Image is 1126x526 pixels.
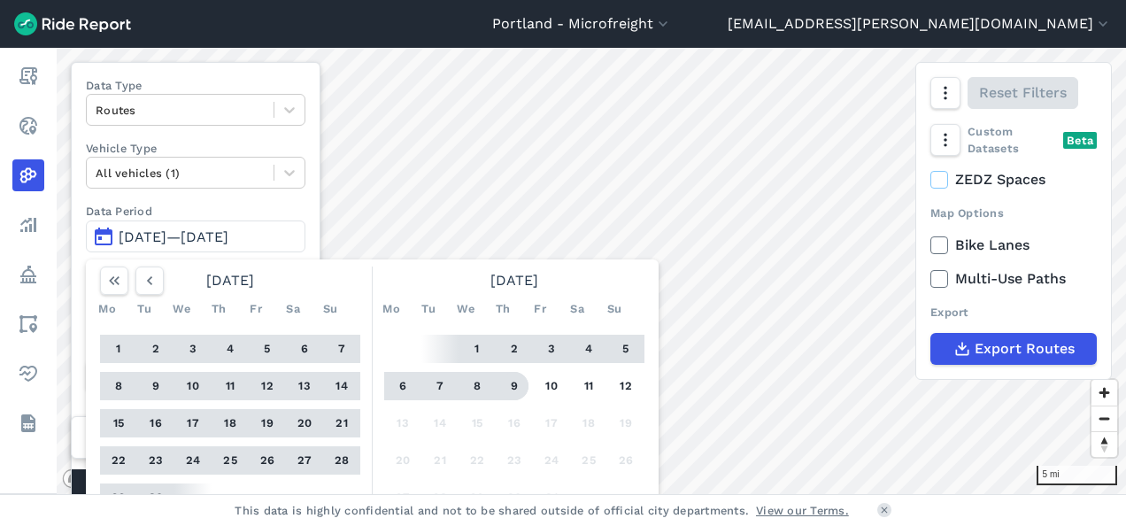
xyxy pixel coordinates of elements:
button: 10 [179,372,207,400]
span: Reset Filters [979,82,1067,104]
button: 17 [537,409,566,437]
button: 6 [389,372,417,400]
button: 28 [328,446,356,475]
button: 31 [537,483,566,512]
span: Export Routes [975,338,1075,360]
button: 5 [253,335,281,363]
button: 24 [537,446,566,475]
button: 26 [612,446,640,475]
div: [DATE] [93,267,367,295]
div: [DATE] [377,267,652,295]
div: Mo [93,295,121,323]
button: 30 [142,483,170,512]
div: Th [489,295,517,323]
button: 13 [389,409,417,437]
button: 29 [463,483,491,512]
a: Analyze [12,209,44,241]
button: 25 [575,446,603,475]
a: Heatmaps [12,159,44,191]
button: 22 [463,446,491,475]
button: 18 [575,409,603,437]
div: We [451,295,480,323]
button: 13 [290,372,319,400]
button: 9 [500,372,528,400]
div: Beta [1063,132,1097,149]
div: Fr [526,295,554,323]
a: Datasets [12,407,44,439]
button: 21 [426,446,454,475]
div: Matched Trips [72,469,320,519]
label: Multi-Use Paths [930,268,1097,290]
button: 3 [179,335,207,363]
label: Vehicle Type [86,140,305,157]
button: 3 [537,335,566,363]
button: Reset bearing to north [1091,431,1117,457]
button: 1 [104,335,133,363]
button: 25 [216,446,244,475]
div: Export [930,304,1097,321]
button: 28 [426,483,454,512]
button: 22 [104,446,133,475]
button: 20 [290,409,319,437]
button: 5 [612,335,640,363]
button: 30 [500,483,528,512]
button: 11 [575,372,603,400]
button: 27 [389,483,417,512]
button: 6 [290,335,319,363]
button: 23 [142,446,170,475]
button: 7 [328,335,356,363]
button: [EMAIL_ADDRESS][PERSON_NAME][DOMAIN_NAME] [728,13,1112,35]
div: Tu [414,295,443,323]
button: 8 [104,372,133,400]
button: 16 [142,409,170,437]
button: 12 [253,372,281,400]
div: Tu [130,295,158,323]
label: ZEDZ Spaces [930,169,1097,190]
a: Report [12,60,44,92]
div: Sa [563,295,591,323]
div: 5 mi [1037,466,1117,485]
button: 1 [463,335,491,363]
button: 23 [500,446,528,475]
button: 16 [500,409,528,437]
button: 29 [104,483,133,512]
button: 4 [216,335,244,363]
button: 18 [216,409,244,437]
button: 15 [463,409,491,437]
button: Zoom in [1091,380,1117,406]
a: Realtime [12,110,44,142]
button: Portland - Microfreight [492,13,672,35]
img: Ride Report [14,12,131,35]
button: 24 [179,446,207,475]
button: Reset Filters [968,77,1078,109]
button: 27 [290,446,319,475]
button: 2 [500,335,528,363]
button: 21 [328,409,356,437]
span: [DATE]—[DATE] [119,228,228,245]
a: Health [12,358,44,390]
button: 11 [216,372,244,400]
div: Mo [377,295,405,323]
canvas: Map [57,48,1126,494]
div: We [167,295,196,323]
button: 10 [537,372,566,400]
button: 7 [426,372,454,400]
button: 4 [575,335,603,363]
button: 14 [426,409,454,437]
div: Sa [279,295,307,323]
div: Su [316,295,344,323]
button: 12 [612,372,640,400]
div: Fr [242,295,270,323]
a: View our Terms. [756,502,849,519]
button: 26 [253,446,281,475]
label: Data Type [86,77,305,94]
button: 14 [328,372,356,400]
div: Custom Datasets [930,123,1097,157]
a: Mapbox logo [62,468,140,489]
div: Su [600,295,629,323]
button: 19 [612,409,640,437]
label: Data Period [86,203,305,220]
button: Export Routes [930,333,1097,365]
button: 2 [142,335,170,363]
a: Policy [12,259,44,290]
